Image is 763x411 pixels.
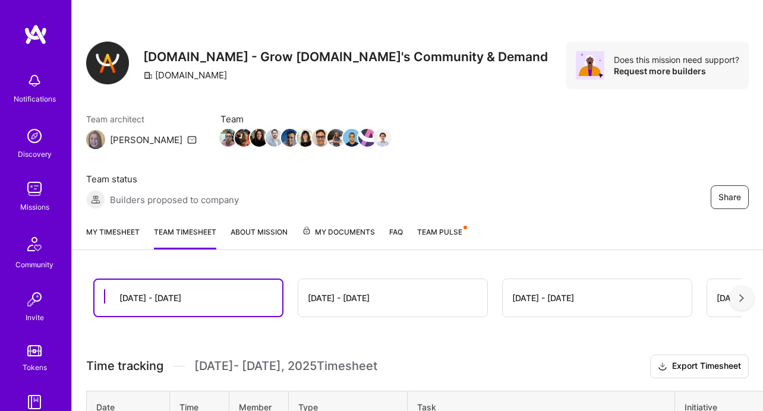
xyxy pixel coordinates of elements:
i: icon Mail [187,135,197,144]
div: Discovery [18,148,52,160]
a: FAQ [389,226,403,249]
a: About Mission [231,226,288,249]
span: Team architect [86,113,197,125]
div: Missions [20,201,49,213]
img: Team Member Avatar [327,129,345,147]
div: [PERSON_NAME] [110,134,182,146]
div: Request more builders [614,65,739,77]
img: Community [20,230,49,258]
a: Team Member Avatar [329,128,344,148]
a: Team Member Avatar [251,128,267,148]
div: Community [15,258,53,271]
img: right [739,294,744,302]
i: icon Download [658,361,667,373]
span: Builders proposed to company [110,194,239,206]
img: teamwork [23,177,46,201]
a: Team Member Avatar [298,128,313,148]
img: bell [23,69,46,93]
h3: [DOMAIN_NAME] - Grow [DOMAIN_NAME]'s Community & Demand [143,49,548,64]
a: Team Member Avatar [220,128,236,148]
span: [DATE] - [DATE] , 2025 Timesheet [194,359,377,374]
img: Team Member Avatar [250,129,268,147]
img: Invite [23,287,46,311]
span: My Documents [302,226,375,239]
span: Team status [86,173,239,185]
button: Share [711,185,749,209]
img: Team Member Avatar [281,129,299,147]
img: Team Member Avatar [297,129,314,147]
div: Tokens [23,361,47,374]
img: Team Member Avatar [358,129,376,147]
div: Invite [26,311,44,324]
img: Team Member Avatar [266,129,283,147]
img: Builders proposed to company [86,190,105,209]
img: Team Member Avatar [312,129,330,147]
a: Team timesheet [154,226,216,249]
div: [DATE] - [DATE] [308,292,370,304]
div: [DOMAIN_NAME] [143,69,227,81]
span: Team [220,113,390,125]
span: Team Pulse [417,227,462,236]
div: [DATE] - [DATE] [512,292,574,304]
button: Export Timesheet [650,355,749,378]
img: Team Member Avatar [374,129,392,147]
img: Team Member Avatar [343,129,361,147]
a: Team Member Avatar [313,128,329,148]
img: Avatar [576,51,604,80]
i: icon CompanyGray [143,71,153,80]
img: discovery [23,124,46,148]
span: Time tracking [86,359,163,374]
a: My Documents [302,226,375,249]
img: Team Member Avatar [235,129,253,147]
a: My timesheet [86,226,140,249]
img: Team Architect [86,130,105,149]
a: Team Member Avatar [267,128,282,148]
div: Notifications [14,93,56,105]
a: Team Member Avatar [236,128,251,148]
img: Company Logo [86,42,129,84]
a: Team Member Avatar [344,128,360,148]
a: Team Pulse [417,226,466,249]
div: Does this mission need support? [614,54,739,65]
div: [DATE] - [DATE] [119,292,181,304]
a: Team Member Avatar [282,128,298,148]
img: tokens [27,345,42,356]
img: Team Member Avatar [219,129,237,147]
img: logo [24,24,48,45]
a: Team Member Avatar [375,128,390,148]
span: Share [718,191,741,203]
a: Team Member Avatar [360,128,375,148]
